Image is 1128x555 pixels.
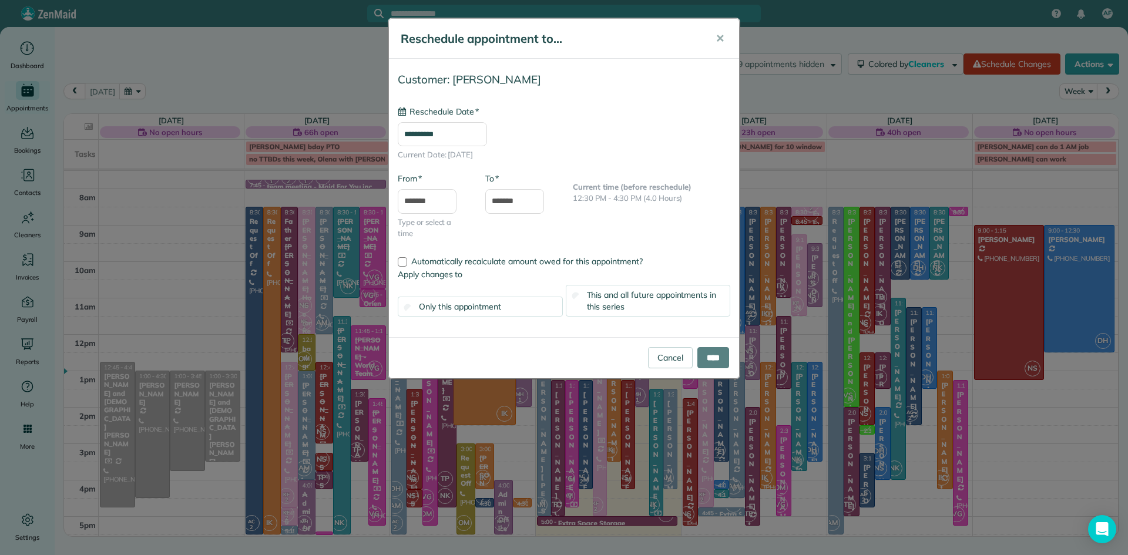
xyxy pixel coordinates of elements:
span: Current Date: [DATE] [398,149,730,161]
label: Apply changes to [398,268,730,280]
h5: Reschedule appointment to... [401,31,699,47]
span: Only this appointment [419,301,501,312]
span: Type or select a time [398,217,468,240]
a: Cancel [648,347,693,368]
span: Automatically recalculate amount owed for this appointment? [411,256,643,267]
p: 12:30 PM - 4:30 PM (4.0 Hours) [573,193,730,204]
b: Current time (before reschedule) [573,182,691,191]
input: Only this appointment [404,304,412,311]
h4: Customer: [PERSON_NAME] [398,73,730,86]
span: ✕ [716,32,724,45]
input: This and all future appointments in this series [572,292,579,300]
label: From [398,173,422,184]
span: This and all future appointments in this series [587,290,717,312]
label: To [485,173,499,184]
div: Open Intercom Messenger [1088,515,1116,543]
label: Reschedule Date [398,106,479,117]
